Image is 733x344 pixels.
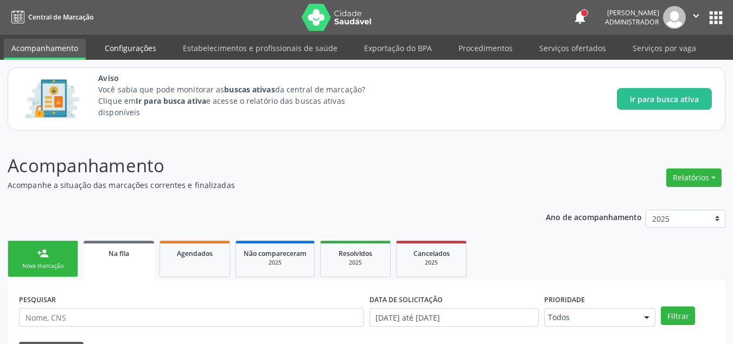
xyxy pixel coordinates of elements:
[369,291,443,308] label: DATA DE SOLICITAÇÃO
[661,307,695,325] button: Filtrar
[19,308,364,327] input: Nome, CNS
[98,72,385,84] span: Aviso
[356,39,439,58] a: Exportação do BPA
[175,39,345,58] a: Estabelecimentos e profissionais de saúde
[544,291,585,308] label: Prioridade
[97,39,164,58] a: Configurações
[451,39,520,58] a: Procedimentos
[630,93,699,105] span: Ir para busca ativa
[16,262,70,270] div: Nova marcação
[686,6,706,29] button: 
[37,247,49,259] div: person_add
[21,74,83,123] img: Imagem de CalloutCard
[605,17,659,27] span: Administrador
[572,10,588,25] button: notifications
[4,39,86,60] a: Acompanhamento
[625,39,704,58] a: Serviços por vaga
[546,210,642,223] p: Ano de acompanhamento
[532,39,614,58] a: Serviços ofertados
[548,312,633,323] span: Todos
[404,259,458,267] div: 2025
[8,8,93,26] a: Central de Marcação
[706,8,725,27] button: apps
[224,84,275,95] strong: buscas ativas
[8,179,510,191] p: Acompanhe a situação das marcações correntes e finalizadas
[605,8,659,17] div: [PERSON_NAME]
[369,308,539,327] input: Selecione um intervalo
[339,249,372,258] span: Resolvidos
[690,10,702,22] i: 
[413,249,450,258] span: Cancelados
[617,88,712,110] button: Ir para busca ativa
[328,259,383,267] div: 2025
[19,291,56,308] label: PESQUISAR
[244,249,307,258] span: Não compareceram
[244,259,307,267] div: 2025
[28,12,93,22] span: Central de Marcação
[177,249,213,258] span: Agendados
[109,249,129,258] span: Na fila
[8,152,510,179] p: Acompanhamento
[663,6,686,29] img: img
[98,84,385,118] p: Você sabia que pode monitorar as da central de marcação? Clique em e acesse o relatório das busca...
[666,168,722,187] button: Relatórios
[136,96,206,106] strong: Ir para busca ativa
